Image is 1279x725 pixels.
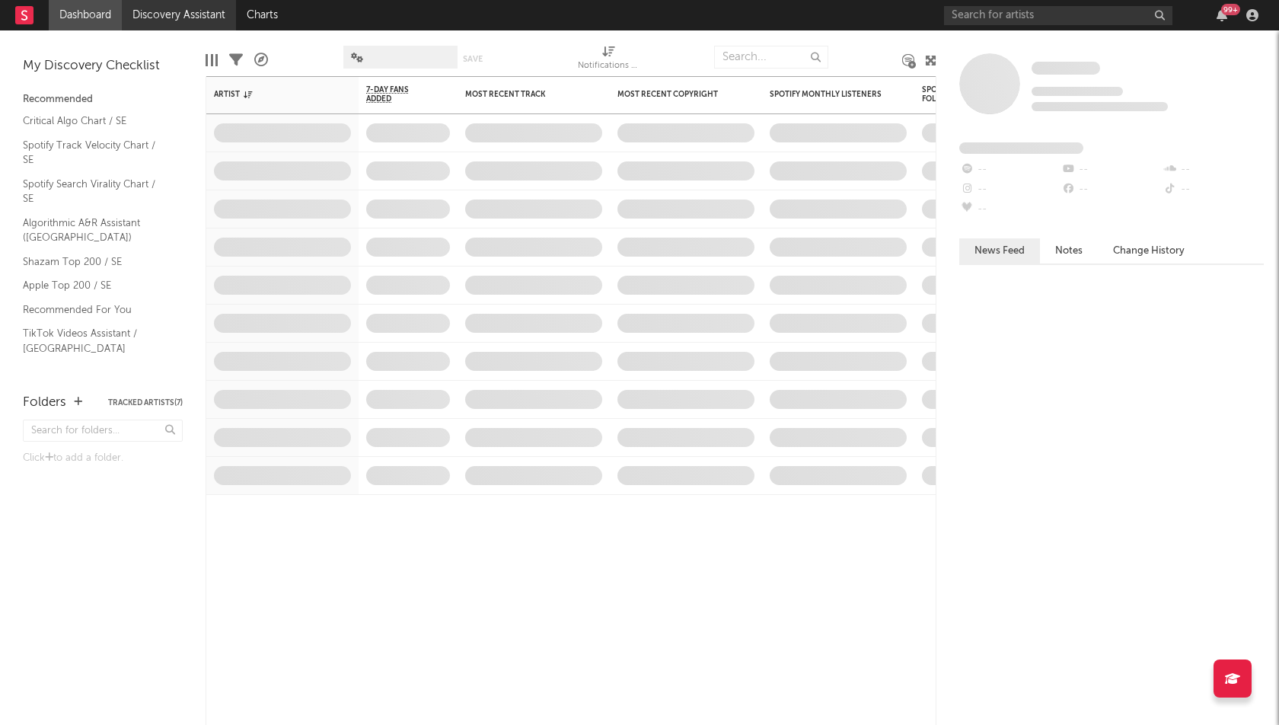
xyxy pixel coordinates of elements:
a: Recommended For You [23,302,167,318]
div: Filters [229,38,243,82]
div: My Discovery Checklist [23,57,183,75]
div: A&R Pipeline [254,38,268,82]
div: Most Recent Copyright [617,90,732,99]
a: Critical Algo Chart / SE [23,113,167,129]
div: -- [1163,160,1264,180]
div: 99 + [1221,4,1240,15]
a: Some Artist [1032,61,1100,76]
div: Notifications (Artist) [578,38,639,82]
button: Notes [1040,238,1098,263]
div: -- [1061,180,1162,200]
span: Tracking Since: [DATE] [1032,87,1123,96]
div: Notifications (Artist) [578,57,639,75]
input: Search... [714,46,828,69]
div: -- [959,180,1061,200]
a: Algorithmic A&R Assistant ([GEOGRAPHIC_DATA]) [23,215,167,246]
div: Click to add a folder. [23,449,183,468]
span: Fans Added by Platform [959,142,1083,154]
span: 7-Day Fans Added [366,85,427,104]
a: Shazam Top 200 / SE [23,254,167,270]
div: Folders [23,394,66,412]
a: TikTok Videos Assistant / [GEOGRAPHIC_DATA] [23,325,167,356]
input: Search for artists [944,6,1172,25]
div: Most Recent Track [465,90,579,99]
div: -- [959,160,1061,180]
a: Spotify Track Velocity Chart / SE [23,137,167,168]
div: Spotify Followers [922,85,975,104]
a: TikTok Sounds Assistant / [GEOGRAPHIC_DATA] [23,364,167,395]
button: 99+ [1217,9,1227,21]
div: -- [959,200,1061,219]
span: 0 fans last week [1032,102,1168,111]
a: Spotify Search Virality Chart / SE [23,176,167,207]
div: -- [1163,180,1264,200]
div: Spotify Monthly Listeners [770,90,884,99]
div: -- [1061,160,1162,180]
div: Edit Columns [206,38,218,82]
button: Save [463,55,483,63]
span: Some Artist [1032,62,1100,75]
div: Artist [214,90,328,99]
button: News Feed [959,238,1040,263]
input: Search for folders... [23,420,183,442]
button: Change History [1098,238,1200,263]
button: Tracked Artists(7) [108,399,183,407]
div: Recommended [23,91,183,109]
a: Apple Top 200 / SE [23,277,167,294]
